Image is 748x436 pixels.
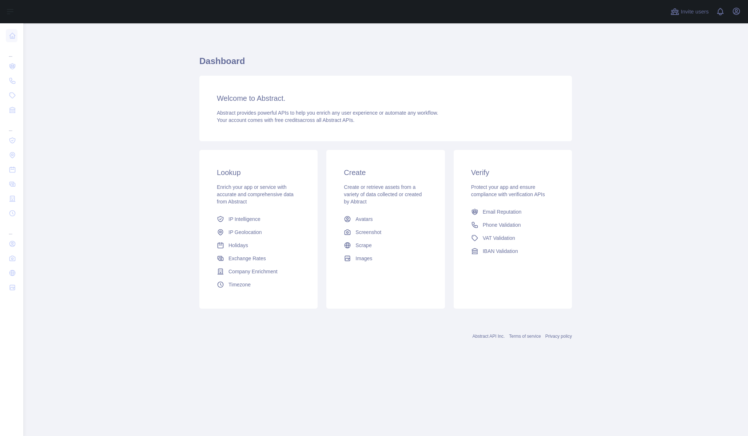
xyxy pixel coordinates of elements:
span: Enrich your app or service with accurate and comprehensive data from Abstract [217,184,294,205]
a: Avatars [341,213,430,226]
h3: Create [344,167,427,178]
div: ... [6,118,17,132]
a: Holidays [214,239,303,252]
a: VAT Validation [468,231,557,245]
a: Abstract API Inc. [473,334,505,339]
span: IP Intelligence [228,215,260,223]
a: IP Intelligence [214,213,303,226]
span: Create or retrieve assets from a variety of data collected or created by Abtract [344,184,422,205]
a: IBAN Validation [468,245,557,258]
span: Email Reputation [483,208,522,215]
a: Timezone [214,278,303,291]
span: Your account comes with across all Abstract APIs. [217,117,354,123]
a: IP Geolocation [214,226,303,239]
span: Avatars [355,215,373,223]
span: IBAN Validation [483,247,518,255]
span: Exchange Rates [228,255,266,262]
span: Protect your app and ensure compliance with verification APIs [471,184,545,197]
span: Company Enrichment [228,268,278,275]
button: Invite users [669,6,710,17]
a: Terms of service [509,334,541,339]
span: IP Geolocation [228,229,262,236]
span: free credits [275,117,300,123]
h3: Lookup [217,167,300,178]
span: Timezone [228,281,251,288]
a: Company Enrichment [214,265,303,278]
a: Exchange Rates [214,252,303,265]
a: Email Reputation [468,205,557,218]
div: ... [6,44,17,58]
span: Images [355,255,372,262]
span: VAT Validation [483,234,515,242]
span: Phone Validation [483,221,521,229]
span: Invite users [681,8,709,16]
a: Screenshot [341,226,430,239]
h3: Verify [471,167,554,178]
span: Abstract provides powerful APIs to help you enrich any user experience or automate any workflow. [217,110,438,116]
h1: Dashboard [199,55,572,73]
div: ... [6,221,17,236]
a: Scrape [341,239,430,252]
span: Scrape [355,242,371,249]
a: Images [341,252,430,265]
h3: Welcome to Abstract. [217,93,554,103]
span: Holidays [228,242,248,249]
a: Privacy policy [545,334,572,339]
span: Screenshot [355,229,381,236]
a: Phone Validation [468,218,557,231]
